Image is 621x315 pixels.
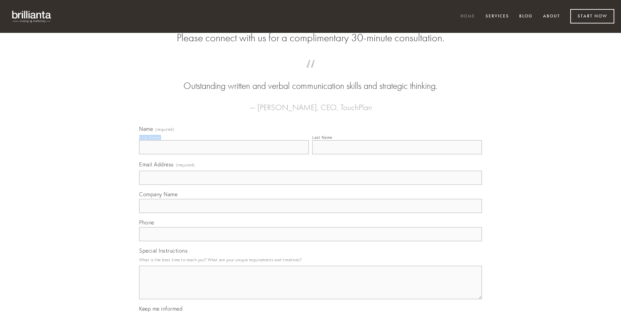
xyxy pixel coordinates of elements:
[155,127,174,132] span: (required)
[515,11,537,22] a: Blog
[150,93,471,114] figcaption: — [PERSON_NAME], CEO, TouchPlan
[7,7,57,26] img: brillianta - research, strategy, marketing
[139,305,182,312] span: Keep me informed
[139,255,482,264] p: What is the best time to reach you? What are your unique requirements and timelines?
[481,11,513,22] a: Services
[150,66,471,80] span: “
[139,32,482,44] h2: Please connect with us for a complimentary 30-minute consultation.
[539,11,565,22] a: About
[150,66,471,93] blockquote: Outstanding written and verbal communication skills and strategic thinking.
[176,160,195,169] span: (required)
[139,191,177,198] span: Company Name
[570,9,614,23] a: Start Now
[312,135,332,140] div: Last Name
[139,135,160,140] div: First Name
[139,161,174,168] span: Email Address
[139,125,153,132] span: Name
[456,11,480,22] a: Home
[139,219,154,226] span: Phone
[139,247,188,254] span: Special Instructions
